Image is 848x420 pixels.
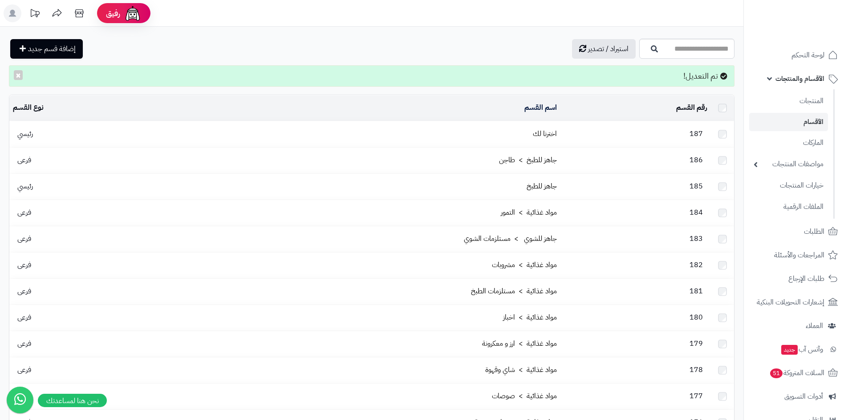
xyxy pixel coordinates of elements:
[13,312,36,323] span: فرعى
[685,338,707,349] span: 179
[13,286,36,296] span: فرعى
[13,128,37,139] span: رئيسي
[749,362,843,384] a: السلات المتروكة51
[780,343,823,356] span: وآتس آب
[788,272,824,285] span: طلبات الإرجاع
[9,65,734,87] div: تم التعديل!
[482,338,557,349] a: مواد غذائية > ارز و معكرونة
[749,315,843,336] a: العملاء
[749,197,828,216] a: الملفات الرقمية
[13,207,36,218] span: فرعى
[749,155,828,174] a: مواصفات المنتجات
[14,70,23,80] button: ×
[9,95,158,121] td: نوع القسم
[685,207,707,218] span: 184
[685,128,707,139] span: 187
[685,233,707,244] span: 183
[749,133,828,152] a: الماركات
[685,155,707,165] span: 186
[13,260,36,270] span: فرعى
[804,225,824,238] span: الطلبات
[503,312,557,323] a: مواد غذائية > اخباز
[749,339,843,360] a: وآتس آبجديد
[28,44,76,54] span: إضافة قسم جديد
[784,390,823,403] span: أدوات التسويق
[485,364,557,375] a: مواد غذائية > شاي وقهوة
[685,286,707,296] span: 181
[564,103,707,113] div: رقم القسم
[588,44,629,54] span: استيراد / تصدير
[685,391,707,401] span: 177
[749,113,828,131] a: الأقسام
[787,16,840,34] img: logo-2.png
[791,49,824,61] span: لوحة التحكم
[749,268,843,289] a: طلبات الإرجاع
[749,221,843,242] a: الطلبات
[471,286,557,296] a: مواد غذائية > مستلزمات الطبخ
[24,4,46,24] a: تحديثات المنصة
[499,155,557,165] a: جاهز للطبخ > طاجن
[685,312,707,323] span: 180
[749,386,843,407] a: أدوات التسويق
[124,4,142,22] img: ai-face.png
[775,72,824,85] span: الأقسام والمنتجات
[106,8,120,19] span: رفيق
[501,207,557,218] a: مواد غذائية > التمور
[774,249,824,261] span: المراجعات والأسئلة
[769,367,824,379] span: السلات المتروكة
[13,364,36,375] span: فرعى
[13,233,36,244] span: فرعى
[685,364,707,375] span: 178
[527,181,557,192] a: جاهز للطبخ
[685,181,707,192] span: 185
[492,391,557,401] a: مواد غذائية > صوصات
[749,244,843,266] a: المراجعات والأسئلة
[13,181,37,192] span: رئيسي
[572,39,636,59] a: استيراد / تصدير
[13,155,36,165] span: فرعى
[685,260,707,270] span: 182
[533,128,557,139] a: اخترنا لك
[749,44,843,66] a: لوحة التحكم
[806,320,823,332] span: العملاء
[13,338,36,349] span: فرعى
[749,176,828,195] a: خيارات المنتجات
[524,102,557,113] a: اسم القسم
[781,345,798,355] span: جديد
[749,92,828,111] a: المنتجات
[770,368,783,378] span: 51
[10,39,83,59] a: إضافة قسم جديد
[757,296,824,308] span: إشعارات التحويلات البنكية
[464,233,557,244] a: جاهز للشوي > مستلزمات الشوي
[492,260,557,270] a: مواد غذائية > مشروبات
[749,292,843,313] a: إشعارات التحويلات البنكية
